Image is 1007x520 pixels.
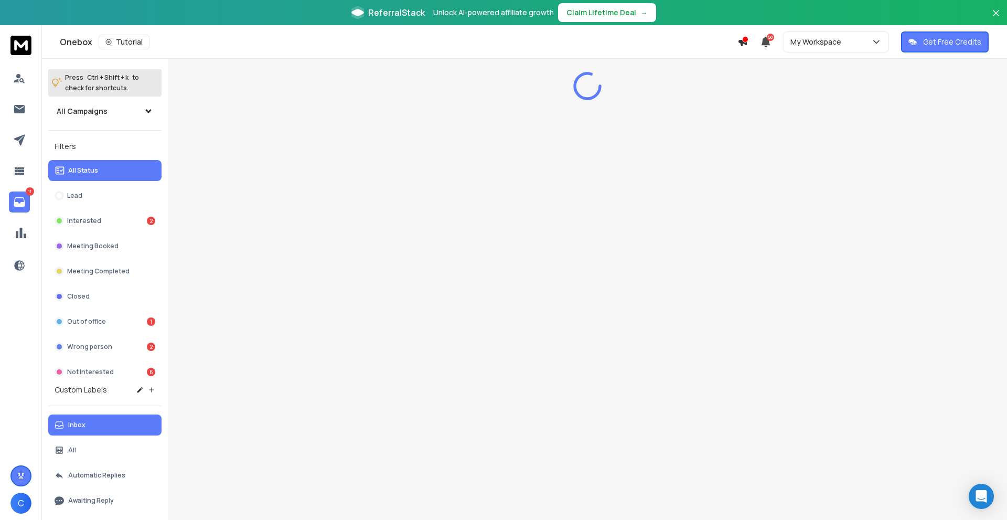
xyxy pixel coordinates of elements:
button: Close banner [989,6,1003,31]
div: Onebox [60,35,737,49]
div: 2 [147,343,155,351]
h1: All Campaigns [57,106,108,116]
p: Wrong person [67,343,112,351]
p: Inbox [68,421,85,429]
p: Meeting Booked [67,242,119,250]
button: Not Interested6 [48,362,162,383]
button: All [48,440,162,461]
button: Automatic Replies [48,465,162,486]
p: Automatic Replies [68,471,125,480]
div: 2 [147,217,155,225]
p: Get Free Credits [923,37,981,47]
p: All [68,446,76,454]
p: Lead [67,192,82,200]
button: Lead [48,185,162,206]
button: All Campaigns [48,101,162,122]
button: Meeting Completed [48,261,162,282]
button: C [10,493,31,514]
button: Interested2 [48,210,162,231]
p: Not Interested [67,368,114,376]
button: Wrong person2 [48,336,162,357]
button: All Status [48,160,162,181]
p: Out of office [67,317,106,326]
h3: Custom Labels [55,385,107,395]
span: 50 [767,34,774,41]
span: Ctrl + Shift + k [85,71,130,83]
p: 11 [26,187,34,196]
h3: Filters [48,139,162,154]
p: Unlock AI-powered affiliate growth [433,7,554,18]
p: All Status [68,166,98,175]
p: Meeting Completed [67,267,130,275]
button: Claim Lifetime Deal→ [558,3,656,22]
p: Press to check for shortcuts. [65,72,139,93]
p: Interested [67,217,101,225]
span: ReferralStack [368,6,425,19]
button: Inbox [48,415,162,436]
div: 1 [147,317,155,326]
button: Tutorial [99,35,149,49]
p: Closed [67,292,90,301]
p: Awaiting Reply [68,496,114,505]
button: Awaiting Reply [48,490,162,511]
span: → [640,7,648,18]
p: My Workspace [790,37,845,47]
button: Closed [48,286,162,307]
button: Out of office1 [48,311,162,332]
a: 11 [9,192,30,213]
button: Get Free Credits [901,31,989,52]
div: 6 [147,368,155,376]
div: Open Intercom Messenger [969,484,994,509]
button: Meeting Booked [48,236,162,257]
